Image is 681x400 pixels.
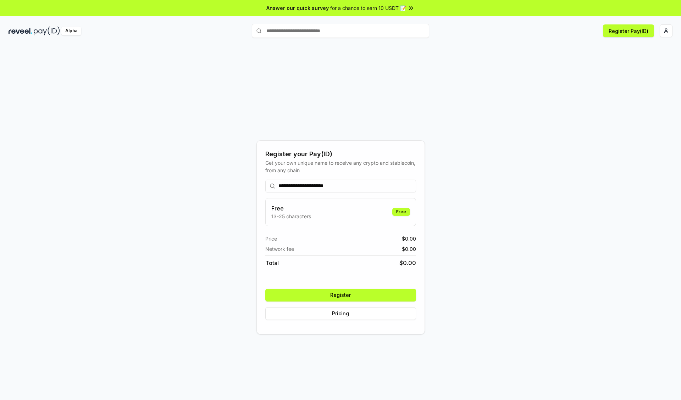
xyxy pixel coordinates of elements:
[265,289,416,302] button: Register
[266,4,329,12] span: Answer our quick survey
[330,4,406,12] span: for a chance to earn 10 USDT 📝
[265,245,294,253] span: Network fee
[399,259,416,267] span: $ 0.00
[392,208,410,216] div: Free
[402,245,416,253] span: $ 0.00
[265,159,416,174] div: Get your own unique name to receive any crypto and stablecoin, from any chain
[61,27,81,35] div: Alpha
[603,24,654,37] button: Register Pay(ID)
[265,307,416,320] button: Pricing
[265,235,277,242] span: Price
[402,235,416,242] span: $ 0.00
[265,149,416,159] div: Register your Pay(ID)
[9,27,32,35] img: reveel_dark
[271,204,311,213] h3: Free
[271,213,311,220] p: 13-25 characters
[265,259,279,267] span: Total
[34,27,60,35] img: pay_id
